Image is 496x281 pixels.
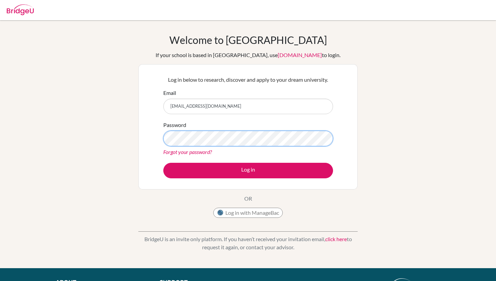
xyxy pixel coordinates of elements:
[138,235,358,251] p: BridgeU is an invite only platform. If you haven’t received your invitation email, to request it ...
[169,34,327,46] h1: Welcome to [GEOGRAPHIC_DATA]
[163,163,333,178] button: Log in
[163,121,186,129] label: Password
[163,149,212,155] a: Forgot your password?
[7,4,34,15] img: Bridge-U
[278,52,322,58] a: [DOMAIN_NAME]
[163,76,333,84] p: Log in below to research, discover and apply to your dream university.
[156,51,340,59] div: If your school is based in [GEOGRAPHIC_DATA], use to login.
[244,195,252,203] p: OR
[325,236,347,242] a: click here
[163,89,176,97] label: Email
[213,208,283,218] button: Log in with ManageBac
